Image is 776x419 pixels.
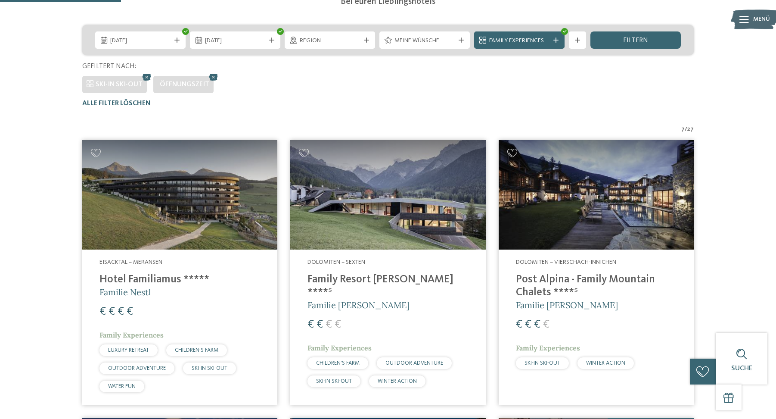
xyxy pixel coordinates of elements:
[317,319,323,330] span: €
[534,319,540,330] span: €
[175,347,218,353] span: CHILDREN’S FARM
[489,37,549,45] span: Family Experiences
[99,259,162,265] span: Eisacktal – Meransen
[516,259,616,265] span: Dolomiten – Vierschach-Innichen
[385,360,443,366] span: OUTDOOR ADVENTURE
[82,100,151,107] span: Alle Filter löschen
[290,140,485,405] a: Familienhotels gesucht? Hier findet ihr die besten! Dolomiten – Sexten Family Resort [PERSON_NAME...
[316,360,360,366] span: CHILDREN’S FARM
[499,140,694,405] a: Familienhotels gesucht? Hier findet ihr die besten! Dolomiten – Vierschach-Innichen Post Alpina -...
[99,306,106,317] span: €
[525,319,531,330] span: €
[335,319,341,330] span: €
[525,360,560,366] span: SKI-IN SKI-OUT
[96,81,143,88] span: SKI-IN SKI-OUT
[118,306,124,317] span: €
[516,319,522,330] span: €
[108,347,149,353] span: LUXURY RETREAT
[99,331,164,339] span: Family Experiences
[290,140,485,250] img: Family Resort Rainer ****ˢ
[516,344,580,352] span: Family Experiences
[108,366,166,371] span: OUTDOOR ADVENTURE
[687,125,694,134] span: 27
[99,287,151,297] span: Familie Nestl
[205,37,265,45] span: [DATE]
[307,300,410,310] span: Familie [PERSON_NAME]
[160,81,209,88] span: Öffnungszeit
[681,125,685,134] span: 7
[394,37,455,45] span: Meine Wünsche
[685,125,687,134] span: /
[623,37,648,44] span: filtern
[110,37,171,45] span: [DATE]
[586,360,625,366] span: WINTER ACTION
[192,366,227,371] span: SKI-IN SKI-OUT
[543,319,549,330] span: €
[82,63,137,70] span: Gefiltert nach:
[499,140,694,250] img: Post Alpina - Family Mountain Chalets ****ˢ
[127,306,133,317] span: €
[307,319,314,330] span: €
[326,319,332,330] span: €
[82,140,277,250] img: Familienhotels gesucht? Hier findet ihr die besten!
[516,273,677,299] h4: Post Alpina - Family Mountain Chalets ****ˢ
[82,140,277,405] a: Familienhotels gesucht? Hier findet ihr die besten! Eisacktal – Meransen Hotel Familiamus ***** F...
[307,259,365,265] span: Dolomiten – Sexten
[316,378,352,384] span: SKI-IN SKI-OUT
[378,378,417,384] span: WINTER ACTION
[108,384,136,389] span: WATER FUN
[300,37,360,45] span: Region
[307,344,372,352] span: Family Experiences
[109,306,115,317] span: €
[731,365,752,372] span: Suche
[307,273,468,299] h4: Family Resort [PERSON_NAME] ****ˢ
[516,300,618,310] span: Familie [PERSON_NAME]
